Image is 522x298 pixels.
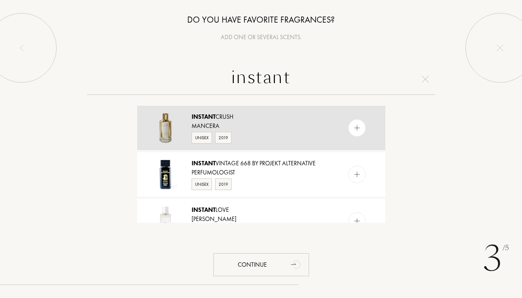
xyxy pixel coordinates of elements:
[192,206,216,214] span: Instant
[192,112,330,121] div: Crush
[215,132,232,144] div: 2019
[353,124,361,132] img: add_pf.svg
[483,233,509,285] div: 3
[353,217,361,225] img: add_pf.svg
[192,178,212,190] div: Unisex
[192,113,216,121] span: Instant
[192,214,330,224] div: [PERSON_NAME]
[213,253,309,276] div: Continue
[150,159,181,190] img: Instant Vintage 668 By Projekt Alternative
[502,243,509,253] span: /5
[192,132,212,144] div: Unisex
[192,159,216,167] span: Instant
[353,171,361,179] img: add_pf.svg
[192,121,330,131] div: Mancera
[215,178,232,190] div: 2019
[150,113,181,143] img: Instant Crush
[192,205,330,214] div: Love
[150,206,181,236] img: Instant Love
[422,76,429,83] img: cross.svg
[497,44,504,51] img: quit_onboard.svg
[192,168,330,177] div: Perfumologist
[18,44,25,51] img: left_onboard.svg
[87,64,435,95] input: Search for a perfume
[288,255,305,273] div: animation
[192,159,330,168] div: Vintage 668 By Projekt Alternative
